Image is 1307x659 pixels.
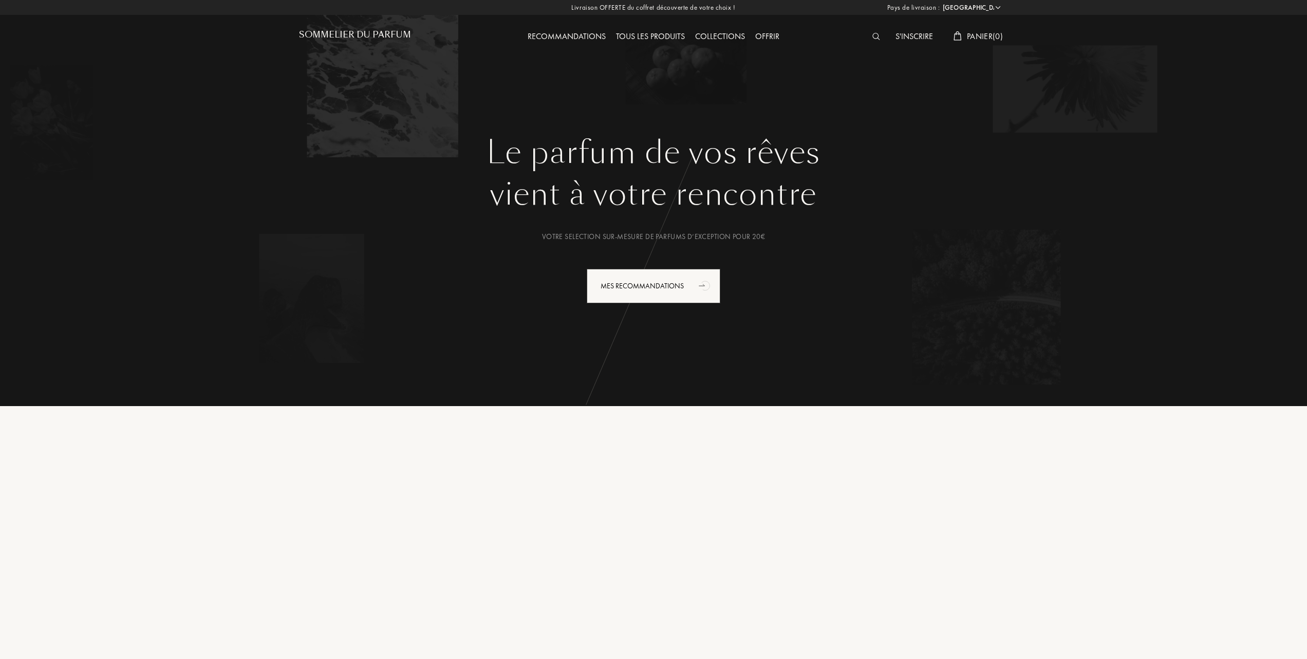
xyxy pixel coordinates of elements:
div: S'inscrire [890,30,938,44]
a: S'inscrire [890,31,938,42]
a: Recommandations [522,31,611,42]
a: Sommelier du Parfum [299,30,411,44]
div: vient à votre rencontre [307,171,1000,217]
div: Collections [690,30,750,44]
div: animation [695,275,716,296]
a: Mes Recommandationsanimation [579,269,728,303]
a: Collections [690,31,750,42]
h1: Le parfum de vos rêves [307,134,1000,171]
div: Recommandations [522,30,611,44]
a: Offrir [750,31,785,42]
div: Mes Recommandations [587,269,720,303]
h1: Sommelier du Parfum [299,30,411,40]
div: Tous les produits [611,30,690,44]
a: Tous les produits [611,31,690,42]
div: Offrir [750,30,785,44]
span: Panier ( 0 ) [967,31,1003,42]
img: cart_white.svg [954,31,962,41]
img: search_icn_white.svg [872,33,880,40]
img: arrow_w.png [994,4,1002,11]
div: Votre selection sur-mesure de parfums d’exception pour 20€ [307,231,1000,242]
span: Pays de livraison : [887,3,940,13]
